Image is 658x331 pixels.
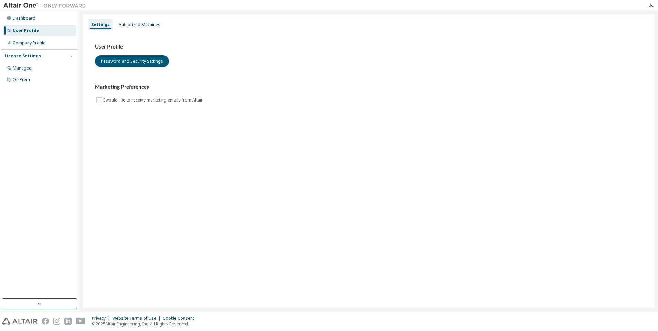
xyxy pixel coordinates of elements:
div: On Prem [13,77,30,83]
img: linkedin.svg [64,318,72,325]
h3: Marketing Preferences [95,84,642,90]
p: © 2025 Altair Engineering, Inc. All Rights Reserved. [92,321,198,327]
div: Settings [91,22,110,28]
div: User Profile [13,28,39,33]
div: Website Terms of Use [112,316,163,321]
img: altair_logo.svg [2,318,38,325]
div: Cookie Consent [163,316,198,321]
div: Managed [13,65,32,71]
label: I would like to receive marketing emails from Altair [103,96,204,104]
div: License Settings [4,53,41,59]
img: Altair One [3,2,89,9]
button: Password and Security Settings [95,55,169,67]
div: Authorized Machines [119,22,160,28]
div: Privacy [92,316,112,321]
div: Company Profile [13,40,45,46]
h3: User Profile [95,43,642,50]
div: Dashboard [13,15,35,21]
img: youtube.svg [76,318,86,325]
img: instagram.svg [53,318,60,325]
img: facebook.svg [42,318,49,325]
